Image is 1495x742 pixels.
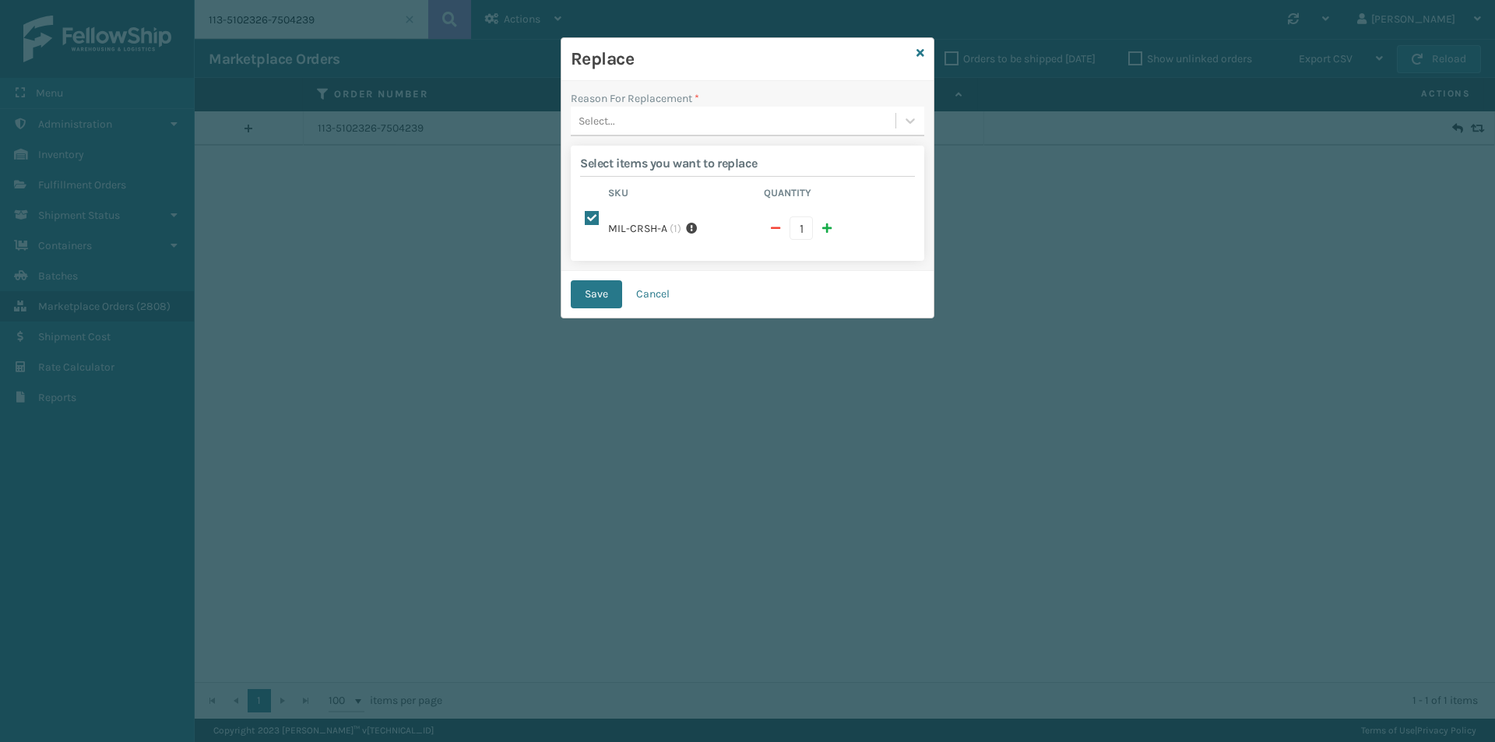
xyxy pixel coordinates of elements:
[580,155,915,171] h2: Select items you want to replace
[603,186,759,205] th: Sku
[670,220,681,237] span: ( 1 )
[622,280,684,308] button: Cancel
[571,90,699,107] label: Reason For Replacement
[608,220,667,237] label: MIL-CRSH-A
[579,113,615,129] div: Select...
[759,186,915,205] th: Quantity
[571,280,622,308] button: Save
[571,47,910,71] h3: Replace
